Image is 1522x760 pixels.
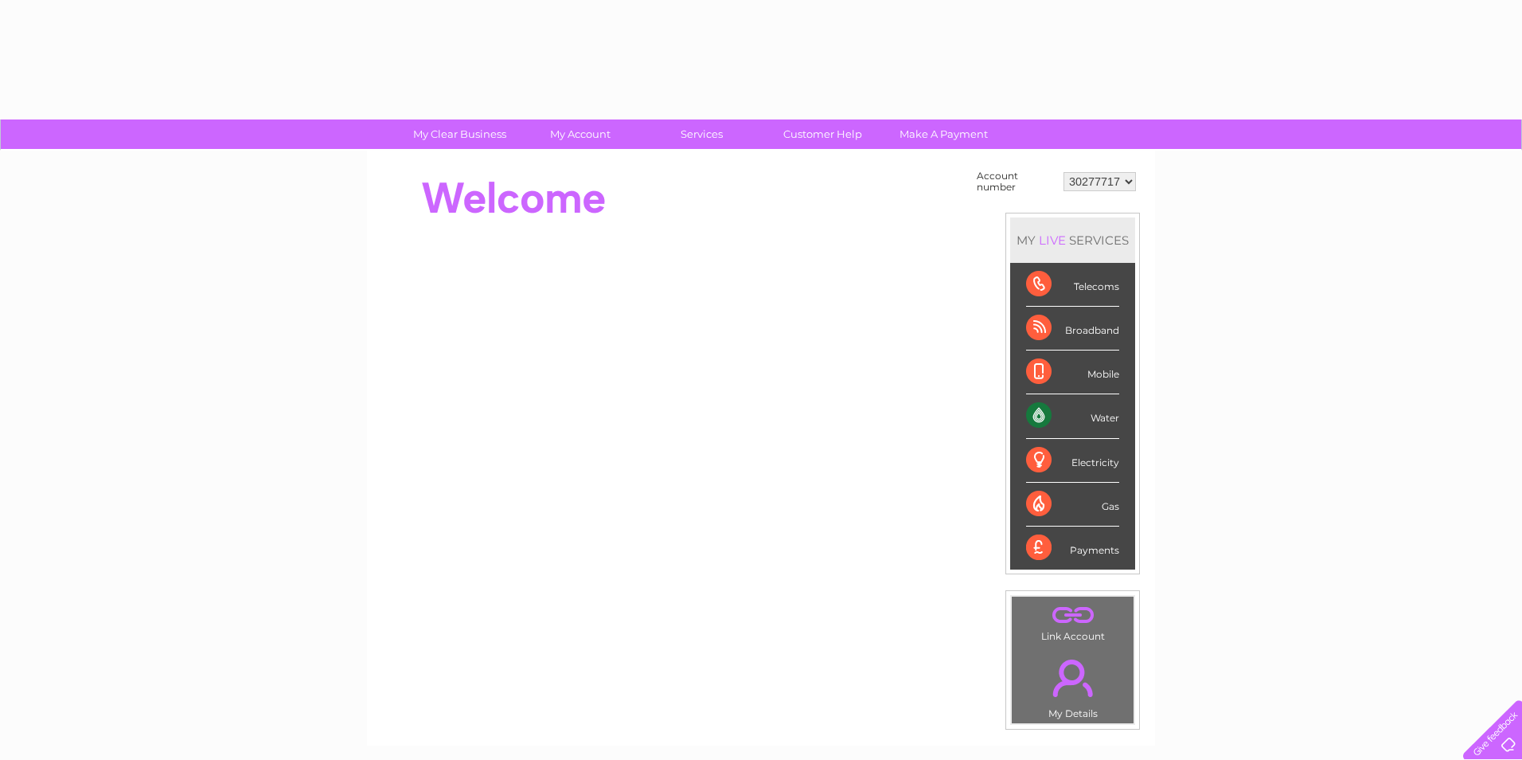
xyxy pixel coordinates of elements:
a: Make A Payment [878,119,1009,149]
div: LIVE [1036,233,1069,248]
a: . [1016,601,1130,629]
a: Services [636,119,767,149]
td: My Details [1011,646,1134,724]
td: Account number [973,166,1060,197]
a: My Account [515,119,646,149]
div: Payments [1026,527,1119,570]
div: Water [1026,394,1119,438]
div: Broadband [1026,307,1119,351]
div: Electricity [1026,439,1119,483]
div: Mobile [1026,351,1119,394]
a: Customer Help [757,119,888,149]
a: . [1016,650,1130,706]
div: Telecoms [1026,263,1119,307]
div: MY SERVICES [1010,217,1135,263]
a: My Clear Business [394,119,525,149]
div: Gas [1026,483,1119,527]
td: Link Account [1011,596,1134,646]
